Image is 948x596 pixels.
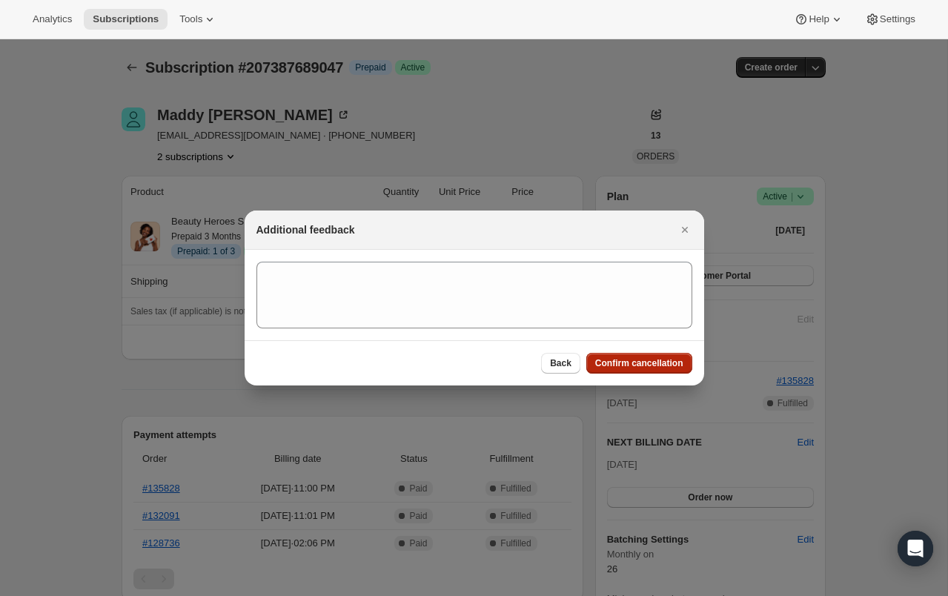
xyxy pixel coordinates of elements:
[586,353,692,374] button: Confirm cancellation
[179,13,202,25] span: Tools
[880,13,915,25] span: Settings
[898,531,933,566] div: Open Intercom Messenger
[785,9,852,30] button: Help
[550,357,571,369] span: Back
[674,219,695,240] button: Close
[541,353,580,374] button: Back
[170,9,226,30] button: Tools
[84,9,168,30] button: Subscriptions
[809,13,829,25] span: Help
[93,13,159,25] span: Subscriptions
[856,9,924,30] button: Settings
[595,357,683,369] span: Confirm cancellation
[256,222,355,237] h2: Additional feedback
[33,13,72,25] span: Analytics
[24,9,81,30] button: Analytics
